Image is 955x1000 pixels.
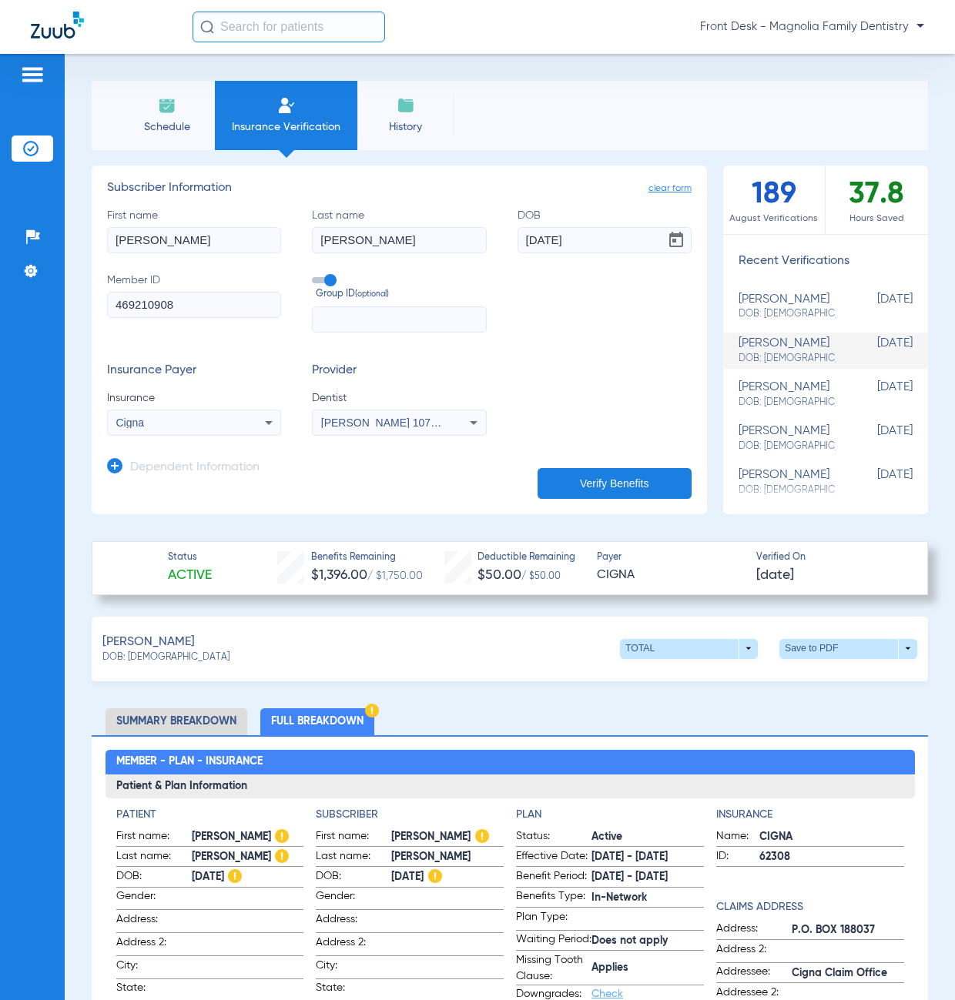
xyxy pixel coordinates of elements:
[116,416,145,429] span: Cigna
[516,807,704,823] app-breakdown-title: Plan
[826,166,928,234] div: 37.8
[739,307,836,321] span: DOB: [DEMOGRAPHIC_DATA]
[107,181,692,196] h3: Subscriber Information
[365,704,379,717] img: Hazard
[739,293,836,321] div: [PERSON_NAME]
[106,774,915,799] h3: Patient & Plan Information
[591,849,704,865] span: [DATE] - [DATE]
[836,293,913,321] span: [DATE]
[516,952,591,985] span: Missing Tooth Clause:
[826,211,928,226] span: Hours Saved
[106,750,915,774] h2: Member - Plan - Insurance
[20,65,45,84] img: hamburger-icon
[200,20,214,34] img: Search Icon
[739,440,836,453] span: DOB: [DEMOGRAPHIC_DATA]
[597,566,743,585] span: CIGNA
[116,958,192,978] span: City:
[759,829,904,845] span: CIGNA
[516,868,591,887] span: Benefit Period:
[355,288,389,302] small: (optional)
[477,551,575,565] span: Deductible Remaining
[316,935,391,955] span: Address 2:
[102,651,230,665] span: DOB: [DEMOGRAPHIC_DATA]
[518,227,692,253] input: DOBOpen calendar
[116,888,192,909] span: Gender:
[597,551,743,565] span: Payer
[277,96,296,115] img: Manual Insurance Verification
[397,96,415,115] img: History
[739,352,836,366] span: DOB: [DEMOGRAPHIC_DATA]
[316,807,504,823] h4: Subscriber
[192,849,304,865] span: [PERSON_NAME]
[116,911,192,932] span: Address:
[759,849,904,865] span: 62308
[516,828,591,847] span: Status:
[316,888,391,909] span: Gender:
[107,273,281,333] label: Member ID
[716,964,792,982] span: Addressee:
[312,227,486,253] input: Last name
[107,208,281,253] label: First name
[391,829,504,845] span: [PERSON_NAME]
[516,909,591,930] span: Plan Type:
[102,633,195,652] span: [PERSON_NAME]
[477,568,521,582] span: $50.00
[516,931,591,950] span: Waiting Period:
[168,566,212,585] span: Active
[739,468,836,497] div: [PERSON_NAME]
[648,181,692,196] span: clear form
[260,708,374,735] li: Full Breakdown
[739,424,836,453] div: [PERSON_NAME]
[107,292,281,318] input: Member ID
[168,551,212,565] span: Status
[475,829,489,843] img: Hazard
[756,566,794,585] span: [DATE]
[116,828,192,847] span: First name:
[836,468,913,497] span: [DATE]
[591,869,704,885] span: [DATE] - [DATE]
[311,551,423,565] span: Benefits Remaining
[226,119,346,135] span: Insurance Verification
[428,869,442,883] img: Hazard
[367,570,423,581] span: / $1,750.00
[716,899,904,915] h4: Claims Address
[106,708,247,735] li: Summary Breakdown
[716,921,792,939] span: Address:
[316,288,486,302] span: Group ID
[620,639,758,659] button: TOTAL
[700,19,924,35] span: Front Desk - Magnolia Family Dentistry
[779,639,917,659] button: Save to PDF
[836,336,913,365] span: [DATE]
[158,96,176,115] img: Schedule
[369,119,442,135] span: History
[723,254,928,269] h3: Recent Verifications
[716,807,904,823] h4: Insurance
[192,829,304,845] span: [PERSON_NAME]
[31,12,84,38] img: Zuub Logo
[516,848,591,867] span: Effective Date:
[878,926,955,1000] iframe: Chat Widget
[316,848,391,867] span: Last name:
[591,829,704,845] span: Active
[312,390,486,406] span: Dentist
[311,568,367,582] span: $1,396.00
[739,336,836,365] div: [PERSON_NAME]
[107,227,281,253] input: First name
[836,424,913,453] span: [DATE]
[716,848,759,867] span: ID:
[116,868,192,887] span: DOB:
[130,460,260,476] h3: Dependent Information
[518,208,692,253] label: DOB
[107,363,281,379] h3: Insurance Payer
[836,380,913,409] span: [DATE]
[591,960,704,976] span: Applies
[739,380,836,409] div: [PERSON_NAME]
[228,869,242,883] img: Hazard
[792,965,904,982] span: Cigna Claim Office
[116,935,192,955] span: Address 2:
[116,807,304,823] app-breakdown-title: Patient
[716,828,759,847] span: Name:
